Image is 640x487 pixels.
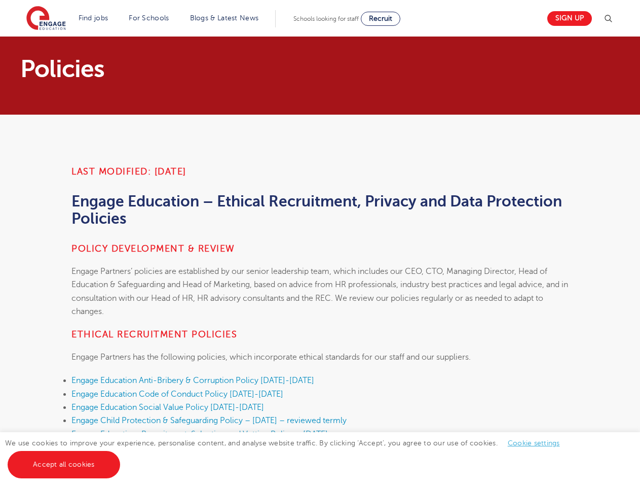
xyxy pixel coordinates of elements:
[71,403,264,412] a: Engage Education Social Value Policy [DATE]-[DATE]
[71,329,237,339] strong: ETHICAL RECRUITMENT POLICIES
[293,15,359,22] span: Schools looking for staff
[71,376,314,385] a: Engage Education Anti-Bribery & Corruption Policy [DATE]-[DATE]
[26,6,66,31] img: Engage Education
[71,430,328,439] a: Engage Education: Recruitment, Selection and Vetting Policy – [DATE]
[71,351,569,364] p: Engage Partners has the following policies, which incorporate ethical standards for our staff and...
[8,451,120,478] a: Accept all cookies
[71,265,569,318] p: Engage Partners’ policies are established by our senior leadership team, which includes our CEO, ...
[71,193,569,227] h2: Engage Education – Ethical Recruitment, Privacy and Data Protection Policies
[5,439,570,468] span: We use cookies to improve your experience, personalise content, and analyse website traffic. By c...
[369,15,392,22] span: Recruit
[71,166,186,177] strong: Last Modified: [DATE]
[71,243,235,254] strong: Policy development & review
[79,14,108,22] a: Find jobs
[361,12,400,26] a: Recruit
[71,416,347,425] a: Engage Child Protection & Safeguarding Policy – [DATE] – reviewed termly
[129,14,169,22] a: For Schools
[71,390,283,399] a: Engage Education Code of Conduct Policy [DATE]-[DATE]
[547,11,592,26] a: Sign up
[508,439,560,447] a: Cookie settings
[190,14,259,22] a: Blogs & Latest News
[20,57,415,81] h1: Policies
